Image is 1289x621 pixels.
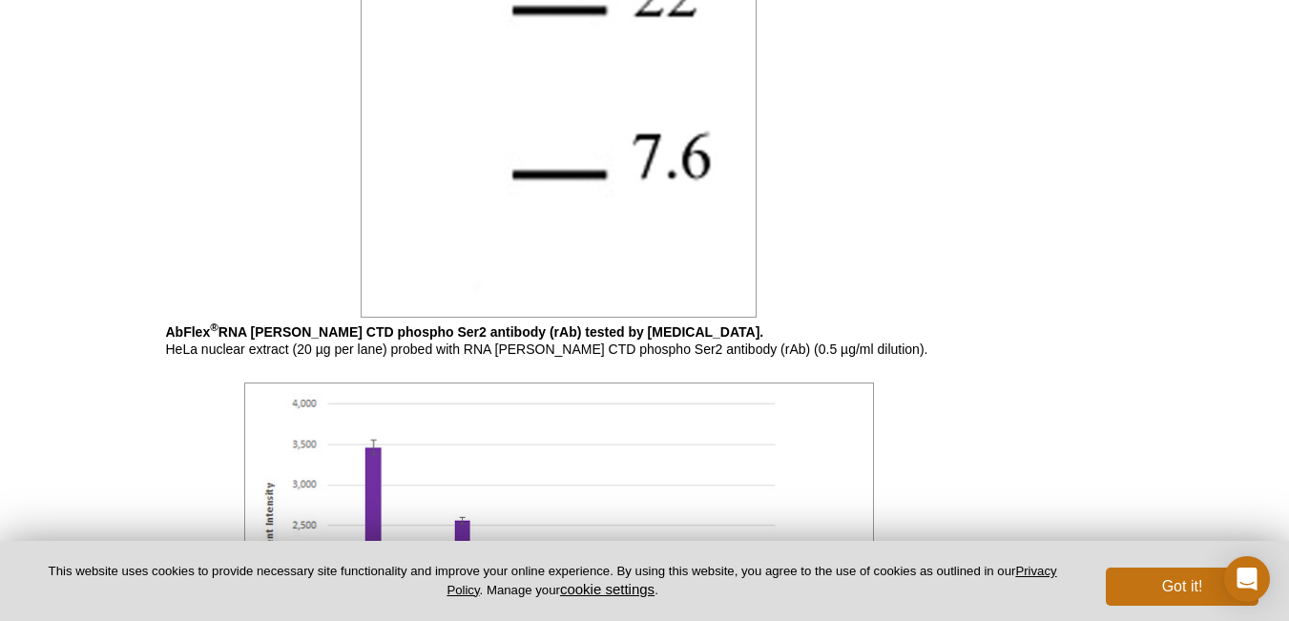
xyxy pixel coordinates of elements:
[1106,568,1258,606] button: Got it!
[560,581,655,597] button: cookie settings
[31,563,1074,599] p: This website uses cookies to provide necessary site functionality and improve your online experie...
[1224,556,1270,602] div: Open Intercom Messenger
[166,323,952,358] p: HeLa nuclear extract (20 µg per lane) probed with RNA [PERSON_NAME] CTD phospho Ser2 antibody (rA...
[210,321,218,334] sup: ®
[447,564,1056,596] a: Privacy Policy
[166,324,764,340] b: AbFlex RNA [PERSON_NAME] CTD phospho Ser2 antibody (rAb) tested by [MEDICAL_DATA].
